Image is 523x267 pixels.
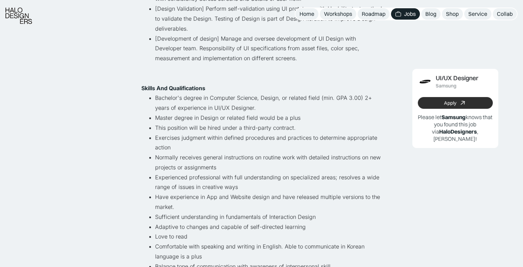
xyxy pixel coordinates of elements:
[155,152,382,172] li: Normally receives general instructions on routine work with detailed instructions on new projects...
[358,8,390,20] a: Roadmap
[425,10,436,18] div: Blog
[155,232,382,242] li: Love to read
[299,10,314,18] div: Home
[155,93,382,113] li: Bachelor's degree in Computer Science, Design, or related field (min. GPA 3.00) 2+ years of exper...
[155,34,382,83] li: [Development of design] Manage and oversee development of UI Design with Developer team. Responsi...
[442,8,463,20] a: Shop
[155,123,382,133] li: This position will be hired under a third-party contract.
[497,10,513,18] div: Collab
[155,222,382,232] li: Adaptive to changes and capable of self-directed learning
[418,97,493,109] a: Apply
[391,8,420,20] a: Jobs
[436,83,456,89] div: Samsung
[295,8,318,20] a: Home
[444,100,456,106] div: Apply
[155,133,382,153] li: Exercises judgment within defined procedures and practices to determine appropriate action
[446,10,459,18] div: Shop
[155,242,382,261] li: Comfortable with speaking and writing in English. Able to communicate in Korean language is a plus
[468,10,487,18] div: Service
[464,8,491,20] a: Service
[442,114,466,120] b: Samsung
[155,172,382,192] li: Experienced professional with full understanding on specialized areas; resolves a wide range of i...
[320,8,356,20] a: Workshops
[493,8,517,20] a: Collab
[155,212,382,222] li: Sufficient understanding in fundamentals of Interaction Design
[418,74,432,89] img: Job Image
[436,74,478,82] div: UI/UX Designer
[404,10,416,18] div: Jobs
[155,113,382,123] li: Master degree in Design or related field would be a plus
[141,85,205,92] strong: Skills And Qualifications
[155,192,382,212] li: Have experience in App and Website design and have released multiple versions to the market.
[324,10,352,18] div: Workshops
[439,128,477,135] b: HaloDesigners
[155,4,382,33] li: [Design Validation] Perform self-validation using UI prototype with Usability test method to vali...
[362,10,385,18] div: Roadmap
[421,8,440,20] a: Blog
[418,114,493,142] p: Please let knows that you found this job via , [PERSON_NAME]!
